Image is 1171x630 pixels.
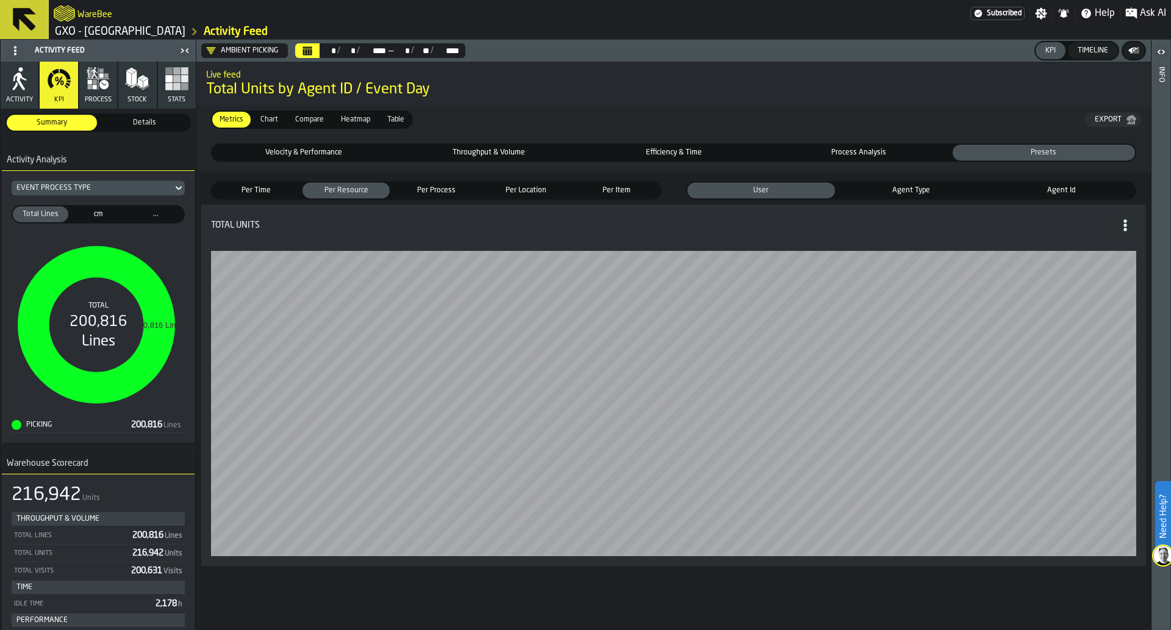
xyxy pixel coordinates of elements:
[13,595,184,611] div: StatList-item-Idle Time
[178,601,182,608] span: h
[305,185,388,196] span: Per Resource
[12,484,81,506] div: 216,942
[951,143,1136,162] label: button-switch-multi-Presets
[357,46,360,56] div: /
[1151,40,1170,630] header: Info
[163,421,181,430] span: Lines
[127,205,185,223] label: button-switch-multi-...
[163,568,182,575] span: Visits
[253,112,285,128] div: thumb
[581,143,766,162] label: button-switch-multi-Efficiency & Time
[127,96,147,104] span: Stock
[485,185,568,196] span: Per Location
[2,155,67,165] span: Activity Analysis
[382,114,409,125] span: Table
[1095,6,1115,21] span: Help
[840,185,983,196] span: Agent Type
[686,181,836,200] label: button-switch-multi-User
[301,181,392,200] label: button-switch-multi-Per Resource
[13,567,126,575] div: Total Visits
[13,549,127,557] div: Total Units
[54,96,64,104] span: KPI
[321,46,337,56] div: Select date range
[211,181,301,200] label: button-switch-multi-Per Time
[5,114,98,132] label: button-switch-multi-Summary
[132,549,184,557] span: 216,942
[176,43,193,58] label: button-toggle-Close me
[13,527,184,543] div: StatList-item-Total Lines
[987,183,1135,198] div: thumb
[12,205,70,223] label: button-switch-multi-Total Lines
[196,62,1151,106] div: title-Total Units by Agent ID / Event Day
[99,115,190,131] div: thumb
[380,112,412,128] div: thumb
[211,143,396,162] label: button-switch-multi-Velocity & Performance
[211,214,1136,236] div: Title
[836,181,986,200] label: button-switch-multi-Agent Type
[206,80,1141,100] span: Total Units by Agent ID / Event Day
[837,183,985,198] div: thumb
[1153,42,1170,64] label: button-toggle-Open
[334,112,378,128] div: thumb
[128,206,184,222] div: thumb
[201,43,288,58] div: DropdownMenuValue-TmK94kQkw9xMGbuopW5fq
[16,515,180,523] div: Throughput & Volume
[212,112,251,128] div: thumb
[395,46,411,56] div: Select date range
[337,46,340,56] div: /
[212,145,395,161] div: thumb
[1075,6,1120,21] label: button-toggle-Help
[287,110,332,129] label: button-switch-multi-Compare
[1040,46,1061,55] div: KPI
[98,114,191,132] label: button-switch-multi-Details
[6,96,33,104] span: Activity
[1120,6,1171,21] label: button-toggle-Ask AI
[206,46,278,56] div: DropdownMenuValue-TmK94kQkw9xMGbuopW5fq
[13,532,127,540] div: Total Lines
[295,43,320,58] button: Select date range
[482,183,570,198] div: thumb
[687,183,835,198] div: thumb
[85,96,112,104] span: process
[13,562,184,578] div: StatList-item-Total Visits
[215,114,248,125] span: Metrics
[392,183,480,198] div: thumb
[252,110,287,129] label: button-switch-multi-Chart
[12,181,185,195] div: Title
[575,185,658,196] span: Per Item
[434,46,460,56] div: Select date range
[70,205,127,223] label: button-switch-multi-Distance
[396,143,581,162] label: button-switch-multi-Throughput & Volume
[481,181,571,200] label: button-switch-multi-Per Location
[165,532,182,540] span: Lines
[573,183,661,198] div: thumb
[970,7,1025,20] div: Menu Subscription
[168,96,185,104] span: Stats
[766,143,951,162] label: button-switch-multi-Process Analysis
[431,46,434,56] div: /
[212,183,300,198] div: thumb
[211,110,252,129] label: button-switch-multi-Metrics
[71,206,126,222] div: thumb
[55,25,185,38] a: link-to-/wh/i/ae0cd702-8cb1-4091-b3be-0aee77957c79
[2,171,195,443] div: stat-
[395,185,478,196] span: Per Process
[690,185,833,196] span: User
[360,46,387,56] div: Select date range
[990,185,1133,196] span: Agent Id
[211,220,260,230] div: Total Units
[332,110,379,129] label: button-switch-multi-Heatmap
[3,41,176,60] div: Activity Feed
[414,46,431,56] div: Select date range
[1030,7,1052,20] label: button-toggle-Settings
[336,114,375,125] span: Heatmap
[379,110,413,129] label: button-switch-multi-Table
[2,149,195,171] h3: title-section-Activity Analysis
[12,420,131,430] div: PICKING
[1053,7,1075,20] label: button-toggle-Notifications
[102,117,187,128] span: Details
[201,205,1146,566] div: stat-
[16,616,180,625] div: Performance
